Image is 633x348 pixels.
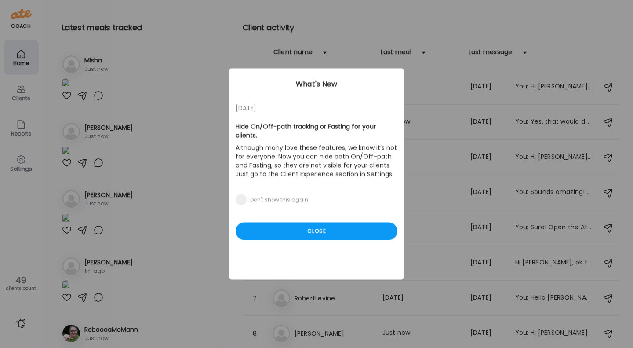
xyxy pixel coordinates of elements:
[236,142,397,180] p: Although many love these features, we know it’s not for everyone. Now you can hide both On/Off-pa...
[236,122,376,140] b: Hide On/Off-path tracking or Fasting for your clients.
[236,103,397,114] div: [DATE]
[236,223,397,240] div: Close
[229,79,404,90] div: What's New
[250,197,308,204] div: Don't show this again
